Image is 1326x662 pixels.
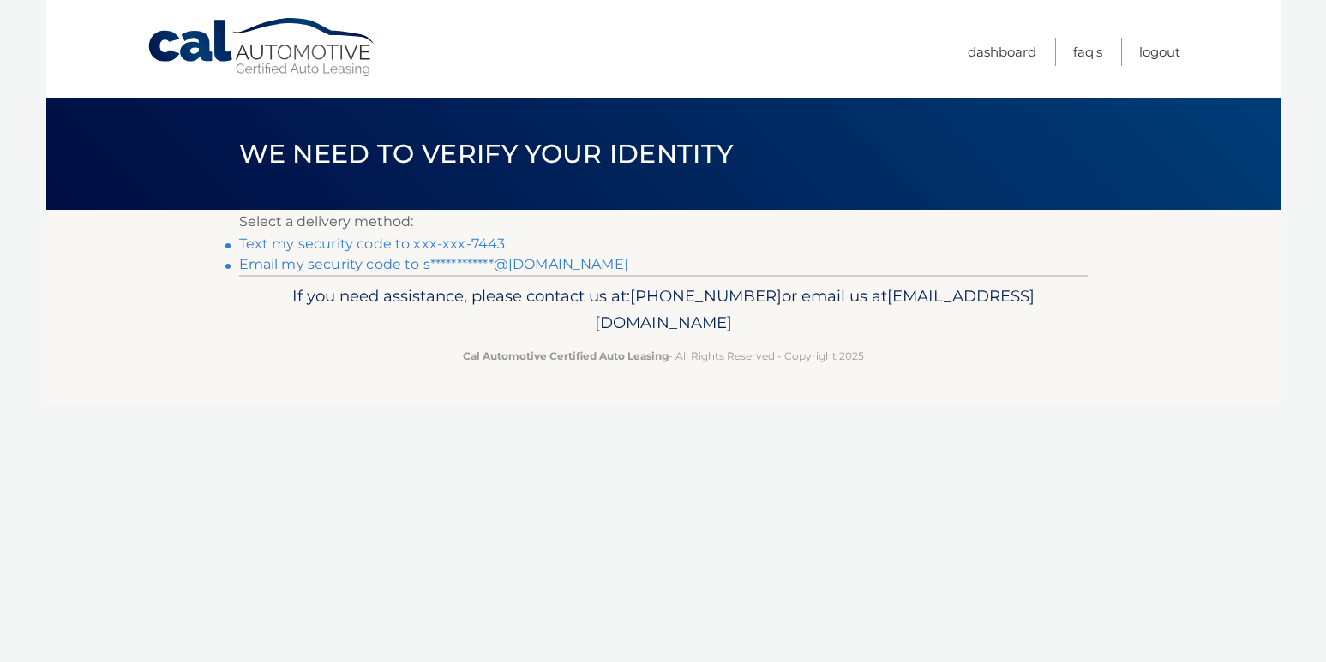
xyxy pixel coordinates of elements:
[239,236,506,252] a: Text my security code to xxx-xxx-7443
[968,38,1036,66] a: Dashboard
[630,286,782,306] span: [PHONE_NUMBER]
[250,347,1077,365] p: - All Rights Reserved - Copyright 2025
[463,349,669,362] strong: Cal Automotive Certified Auto Leasing
[239,210,1088,234] p: Select a delivery method:
[147,17,378,78] a: Cal Automotive
[250,283,1077,337] p: If you need assistance, please contact us at: or email us at
[239,138,734,170] span: We need to verify your identity
[1073,38,1102,66] a: FAQ's
[1139,38,1180,66] a: Logout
